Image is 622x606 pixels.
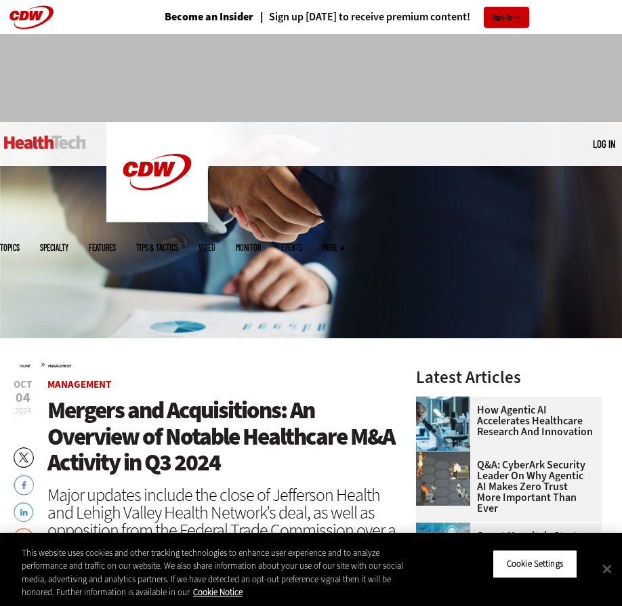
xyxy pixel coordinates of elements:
[416,523,470,577] img: Smart hospital
[48,363,72,369] a: Management
[416,523,477,533] a: Smart hospital
[165,12,253,22] a: Become an Insider
[253,12,470,22] a: Sign up [DATE] to receive premium content!
[64,47,558,108] iframe: advertisement
[493,550,577,578] button: Cookie Settings
[416,531,594,574] a: Smart Hospitals Start With Smart Buildings: Automation's Role in Patient-Centric Care
[416,397,470,451] img: scientist looks through microscope in lab
[281,243,302,251] a: Events
[14,380,32,390] span: Oct
[593,137,615,151] div: User menu
[22,546,407,599] div: This website uses cookies and other tracking technologies to enhance user experience and to analy...
[89,243,116,251] a: Features
[40,243,68,251] span: Specialty
[416,405,594,437] a: How Agentic AI Accelerates Healthcare Research and Innovation
[416,369,602,386] h3: Latest Articles
[15,405,31,416] span: 2024
[4,136,86,149] img: Home
[593,138,615,150] a: Log in
[592,554,622,584] button: Close
[14,391,32,405] span: 04
[20,363,30,369] a: Home
[323,243,345,251] span: More
[416,397,477,407] a: scientist looks through microscope in lab
[193,586,243,598] a: More information about your privacy
[416,451,477,462] a: Group of humans and robots accessing a network
[199,243,215,251] a: Video
[136,243,178,251] a: Tips & Tactics
[106,122,208,222] img: Home
[484,7,529,28] a: Sign Up
[47,378,111,391] a: Management
[47,395,394,478] span: Mergers and Acquisitions: An Overview of Notable Healthcare M&A Activity in Q3 2024
[20,359,404,369] div: »
[47,486,404,557] div: Major updates include the close of Jefferson Health and Lehigh Valley Health Network’s deal, as w...
[416,451,470,506] img: Group of humans and robots accessing a network
[416,460,594,514] a: Q&A: CyberArk Security Leader on Why Agentic AI Makes Zero Trust More Important Than Ever
[236,243,261,251] a: MonITor
[106,211,208,226] a: CDW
